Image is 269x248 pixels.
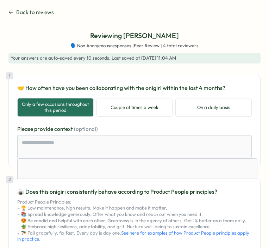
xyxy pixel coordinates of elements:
[175,98,252,117] button: On a daily basis
[6,176,13,183] div: 2
[16,8,54,16] span: Back to reviews
[8,8,54,16] button: Back to reviews
[6,72,13,79] div: 1
[8,53,261,63] div: . Last saved at [DATE] 11:04 AM
[17,230,249,242] a: See here for examples of how Product People principles apply in practice.
[17,199,252,242] p: Product People Principles: – 🏆 Low maintenance, high results. Make it happen and make it matter. ...
[17,126,34,132] span: Please
[96,98,173,117] button: Couple of times a week
[70,43,199,49] span: 🗣️ Non Anonymous responses | Peer Review | 4 total reviewers
[34,126,54,132] span: provide
[54,126,74,132] span: context
[17,98,94,117] button: Only a few occasions throughout this period
[11,55,109,61] span: Your answers are auto-saved every 10 seconds
[17,187,252,196] p: 🍙 Does this onigiri consistently behave according to Product People principles?
[74,126,98,132] span: (optional)
[90,30,179,41] p: Reviewing [PERSON_NAME]
[17,84,252,92] p: 🤝 How often have you been collaborating with the onigiri within the last 4 months?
